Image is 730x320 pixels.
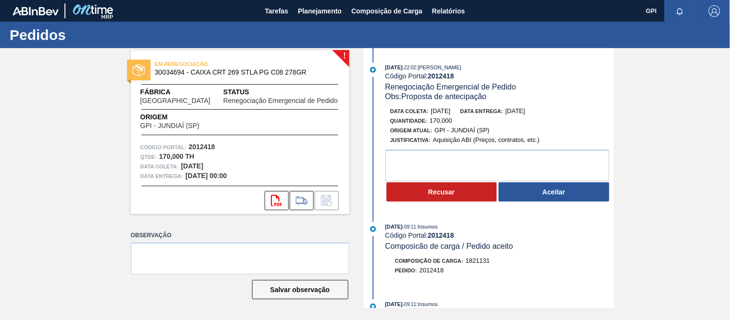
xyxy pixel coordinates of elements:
span: : Insumos [416,301,438,307]
span: Aquisição ABI (Preços, contratos, etc.) [433,136,539,143]
div: Ir para Composição de Carga [290,191,314,210]
h1: Pedidos [10,29,180,40]
span: [DATE] [385,224,402,230]
span: Planejamento [298,5,342,17]
span: Quantidade : [390,118,427,124]
span: GPI - JUNDIAÍ (SP) [141,122,200,129]
strong: 170,000 TH [159,153,194,160]
strong: 2012418 [189,143,215,151]
span: Código Portal: [141,142,187,152]
button: Aceitar [499,182,609,202]
div: Código Portal: [385,231,614,239]
span: [GEOGRAPHIC_DATA] [141,97,211,104]
span: Obs: Proposta de antecipação [385,92,487,101]
span: Data entrega: [460,108,503,114]
span: Composição de Carga [351,5,423,17]
img: Logout [709,5,720,17]
span: [DATE] [431,107,450,115]
button: Recusar [386,182,497,202]
span: Qtde : [141,152,157,162]
img: TNhmsLtSVTkK8tSr43FrP2fwEKptu5GPRR3wAAAABJRU5ErkJggg== [13,7,59,15]
span: [DATE] [505,107,525,115]
div: Informar alteração no pedido [315,191,339,210]
span: Renegociação Emergencial de Pedido [223,97,338,104]
img: atual [370,226,376,232]
span: 1821131 [465,257,490,264]
strong: 2012418 [428,72,454,80]
div: Abrir arquivo PDF [265,191,289,210]
span: [DATE] [385,301,402,307]
span: Composicão de carga / Pedido aceito [385,242,513,250]
img: status [132,64,145,77]
span: Relatórios [432,5,465,17]
strong: [DATE] [181,162,203,170]
span: 30034694 - CAIXA CRT 269 STLA PG C08 278GR [155,69,330,76]
label: Observação [131,229,349,243]
span: Justificativa: [390,137,431,143]
span: Tarefas [265,5,288,17]
span: - 09:11 [403,302,416,307]
img: atual [370,67,376,73]
span: Composição de Carga : [395,258,463,264]
span: Fábrica [141,87,224,97]
span: Data entrega: [141,171,183,181]
button: Salvar observação [252,280,348,299]
img: atual [370,304,376,309]
strong: 2012418 [428,231,454,239]
span: Renegociação Emergencial de Pedido [385,83,516,91]
span: : Insumos [416,224,438,230]
span: Origem Atual: [390,128,432,133]
span: EM RENEGOCIAÇÃO [155,59,290,69]
span: : [PERSON_NAME] [416,64,461,70]
span: Data coleta: [390,108,429,114]
span: Pedido : [395,268,417,273]
span: 2012418 [419,267,444,274]
span: GPI - JUNDIAÍ (SP) [435,127,489,134]
span: - 22:02 [403,65,416,70]
span: [DATE] [385,64,402,70]
strong: [DATE] 00:00 [186,172,227,179]
span: Status [223,87,339,97]
div: Código Portal: [385,72,614,80]
span: Data coleta: [141,162,179,171]
span: - 09:11 [403,224,416,230]
button: Notificações [665,4,695,18]
span: 170,000 [430,117,452,124]
span: Origem [141,112,227,122]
